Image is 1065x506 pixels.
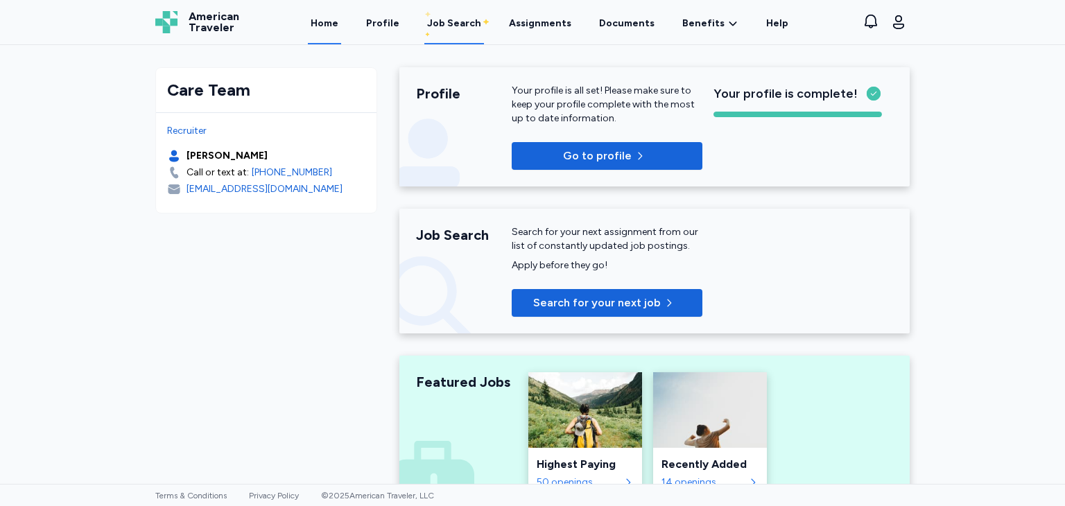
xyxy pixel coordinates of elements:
div: Profile [416,84,512,103]
div: Recruiter [167,124,365,138]
div: Job Search [427,17,481,30]
div: Recently Added [661,456,759,473]
a: Highest PayingHighest Paying50 openings [528,372,642,498]
button: Search for your next job [512,289,702,317]
div: Apply before they go! [512,259,702,272]
button: Go to profile [512,142,702,170]
span: Search for your next job [533,295,661,311]
div: 14 openings [661,476,745,489]
p: Your profile is all set! Please make sure to keep your profile complete with the most up to date ... [512,84,702,125]
img: Recently Added [653,372,767,448]
div: Search for your next assignment from our list of constantly updated job postings. [512,225,702,253]
img: Logo [155,11,177,33]
span: American Traveler [189,11,239,33]
a: [PHONE_NUMBER] [252,166,332,180]
a: Terms & Conditions [155,491,227,500]
div: Job Search [416,225,512,245]
div: 50 openings [537,476,620,489]
img: Highest Paying [528,372,642,448]
div: Care Team [167,79,365,101]
span: © 2025 American Traveler, LLC [321,491,434,500]
div: Featured Jobs [416,372,512,392]
a: Recently AddedRecently Added14 openings [653,372,767,498]
div: Highest Paying [537,456,634,473]
span: Benefits [682,17,725,30]
span: Your profile is complete! [713,84,858,103]
p: Go to profile [563,148,632,164]
div: [PERSON_NAME] [187,149,268,163]
a: Benefits [682,17,738,30]
a: Home [308,1,341,44]
div: [EMAIL_ADDRESS][DOMAIN_NAME] [187,182,343,196]
a: Job Search [424,1,484,44]
div: Call or text at: [187,166,249,180]
a: Privacy Policy [249,491,299,500]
